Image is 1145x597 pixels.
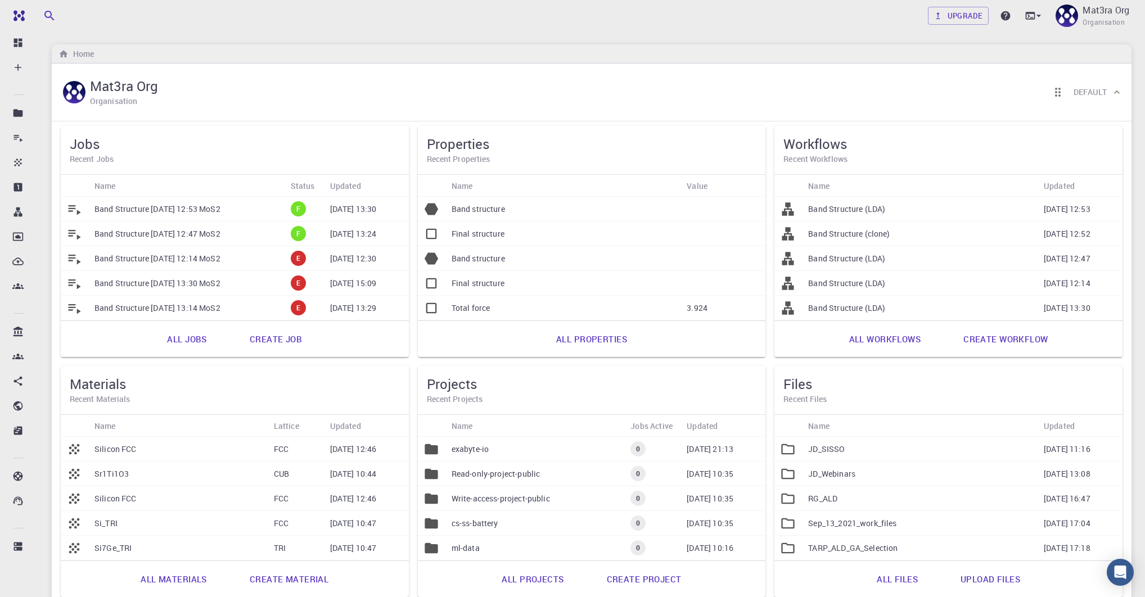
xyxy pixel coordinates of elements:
[418,175,446,197] div: Icon
[452,278,504,289] p: Final structure
[630,415,673,437] div: Jobs Active
[94,415,116,437] div: Name
[928,7,989,25] button: Upgrade
[1044,468,1090,480] p: [DATE] 13:08
[274,444,288,455] p: FCC
[61,175,89,197] div: Icon
[774,175,803,197] div: Icon
[632,543,644,553] span: 0
[94,493,137,504] p: Silicon FCC
[128,566,219,593] a: All materials
[452,175,473,197] div: Name
[452,444,489,455] p: exabyte-io
[808,518,896,529] p: Sep_13_2021_work_files
[783,393,1114,405] h6: Recent Files
[52,64,1132,121] div: Mat3ra OrgMat3ra OrgOrganisationReorder cardsDefault
[155,325,219,352] a: All jobs
[632,469,644,478] span: 0
[291,201,306,216] div: finished
[94,302,220,314] p: Band Structure [DATE] 13:14 MoS2
[70,393,400,405] h6: Recent Materials
[274,493,288,504] p: FCC
[681,175,765,197] div: Value
[70,153,400,165] h6: Recent Jobs
[1044,542,1090,554] p: [DATE] 17:18
[452,493,550,504] p: Write-access-project-public
[687,415,718,437] div: Updated
[1047,81,1069,103] button: Reorder cards
[330,253,377,264] p: [DATE] 12:30
[291,226,306,241] div: finished
[452,302,490,314] p: Total force
[446,415,625,437] div: Name
[94,444,137,455] p: Silicon FCC
[808,468,855,480] p: JD_Webinars
[1044,203,1090,215] p: [DATE] 12:53
[783,135,1114,153] h5: Workflows
[292,204,305,214] span: F
[774,415,803,437] div: Icon
[274,542,286,554] p: TRI
[808,542,898,554] p: TARP_ALD_GA_Selection
[330,468,377,480] p: [DATE] 10:44
[594,566,694,593] a: Create project
[783,375,1114,393] h5: Files
[274,468,289,480] p: CUB
[1107,559,1134,586] div: Open Intercom Messenger
[274,518,288,529] p: FCC
[446,175,682,197] div: Name
[1074,86,1107,98] h6: Default
[1044,228,1090,239] p: [DATE] 12:52
[808,253,885,264] p: Band Structure (LDA)
[330,228,377,239] p: [DATE] 13:24
[330,415,361,437] div: Updated
[687,302,707,314] p: 3.924
[452,203,505,215] p: Band structure
[452,542,480,554] p: ml-data
[687,493,733,504] p: [DATE] 10:35
[864,566,930,593] a: All files
[808,203,885,215] p: Band Structure (LDA)
[418,415,446,437] div: Icon
[687,518,733,529] p: [DATE] 10:35
[292,254,305,263] span: E
[687,175,707,197] div: Value
[330,302,377,314] p: [DATE] 13:29
[90,95,137,107] h6: Organisation
[427,375,757,393] h5: Projects
[427,393,757,405] h6: Recent Projects
[632,494,644,503] span: 0
[291,300,306,315] div: error
[56,48,96,60] nav: breadcrumb
[808,493,837,504] p: RG_ALD
[687,468,733,480] p: [DATE] 10:35
[292,303,305,313] span: E
[237,325,314,352] a: Create job
[61,415,89,437] div: Icon
[1056,4,1078,27] img: Mat3ra Org
[94,253,220,264] p: Band Structure [DATE] 12:14 MoS2
[94,542,132,554] p: Si7Ge_TRI
[285,175,324,197] div: Status
[951,325,1060,352] a: Create workflow
[330,542,377,554] p: [DATE] 10:47
[1044,253,1090,264] p: [DATE] 12:47
[808,228,890,239] p: Band Structure (clone)
[681,415,765,437] div: Updated
[1044,493,1090,504] p: [DATE] 16:47
[452,518,498,529] p: cs-ss-battery
[783,153,1114,165] h6: Recent Workflows
[291,275,306,291] div: error
[1083,17,1125,28] span: Organisation
[324,175,409,197] div: Updated
[94,175,116,197] div: Name
[452,228,504,239] p: Final structure
[427,153,757,165] h6: Recent Properties
[94,468,129,480] p: Sr1Ti1O3
[330,203,377,215] p: [DATE] 13:30
[808,278,885,289] p: Band Structure (LDA)
[324,415,409,437] div: Updated
[1038,415,1123,437] div: Updated
[1044,175,1075,197] div: Updated
[1044,302,1090,314] p: [DATE] 13:30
